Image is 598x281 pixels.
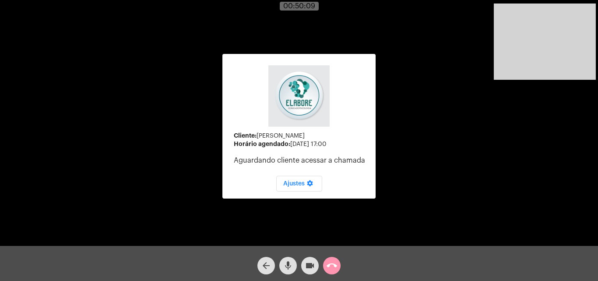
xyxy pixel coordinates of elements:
mat-icon: arrow_back [261,260,271,271]
mat-icon: call_end [327,260,337,271]
mat-icon: mic [283,260,293,271]
img: 4c6856f8-84c7-1050-da6c-cc5081a5dbaf.jpg [268,65,330,127]
strong: Horário agendado: [234,141,290,147]
p: Aguardando cliente acessar a chamada [234,157,369,164]
span: 00:50:09 [283,3,315,10]
mat-icon: videocam [305,260,315,271]
button: Ajustes [276,176,322,192]
span: Ajustes [283,181,315,187]
div: [DATE] 17:00 [234,141,369,148]
mat-icon: settings [305,180,315,190]
div: [PERSON_NAME] [234,132,369,139]
strong: Cliente: [234,132,257,139]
